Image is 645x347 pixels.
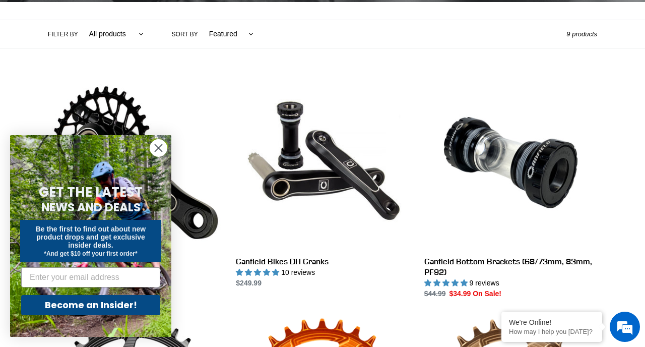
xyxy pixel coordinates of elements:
[509,328,595,335] p: How may I help you today?
[41,199,141,215] span: NEWS AND DEALS
[150,139,167,157] button: Close dialog
[48,30,78,39] label: Filter by
[36,225,146,249] span: Be the first to find out about new product drops and get exclusive insider deals.
[566,30,597,38] span: 9 products
[21,295,160,315] button: Become an Insider!
[21,267,160,287] input: Enter your email address
[39,183,143,201] span: GET THE LATEST
[172,30,198,39] label: Sort by
[509,318,595,326] div: We're Online!
[44,250,137,257] span: *And get $10 off your first order*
